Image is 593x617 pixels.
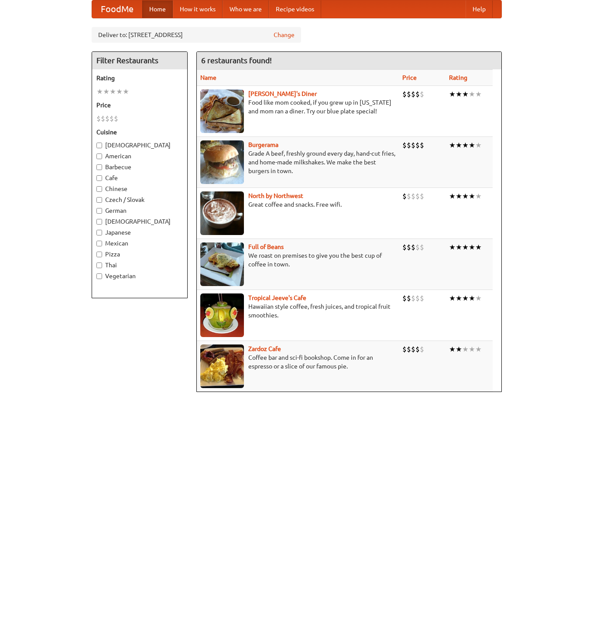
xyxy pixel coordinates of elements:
[415,344,420,354] li: $
[415,293,420,303] li: $
[449,293,456,303] li: ★
[103,87,110,96] li: ★
[96,184,183,193] label: Chinese
[462,293,469,303] li: ★
[402,293,407,303] li: $
[248,192,303,199] b: North by Northwest
[475,344,482,354] li: ★
[123,87,129,96] li: ★
[462,344,469,354] li: ★
[96,252,102,257] input: Pizza
[200,89,244,133] img: sallys.jpg
[456,191,462,201] li: ★
[96,230,102,235] input: Japanese
[200,242,244,286] img: beans.jpg
[200,200,395,209] p: Great coffee and snacks. Free wifi.
[475,89,482,99] li: ★
[92,27,301,43] div: Deliver to: [STREET_ADDRESS]
[96,114,101,123] li: $
[449,242,456,252] li: ★
[96,141,183,150] label: [DEMOGRAPHIC_DATA]
[449,74,467,81] a: Rating
[200,353,395,371] p: Coffee bar and sci-fi bookshop. Come in for an espresso or a slice of our famous pie.
[420,242,424,252] li: $
[402,89,407,99] li: $
[96,153,102,159] input: American
[469,140,475,150] li: ★
[475,293,482,303] li: ★
[407,293,411,303] li: $
[96,250,183,259] label: Pizza
[200,140,244,184] img: burgerama.jpg
[96,219,102,225] input: [DEMOGRAPHIC_DATA]
[96,272,183,280] label: Vegetarian
[449,140,456,150] li: ★
[415,191,420,201] li: $
[92,0,142,18] a: FoodMe
[116,87,123,96] li: ★
[466,0,493,18] a: Help
[96,74,183,82] h5: Rating
[411,191,415,201] li: $
[475,242,482,252] li: ★
[200,149,395,175] p: Grade A beef, freshly ground every day, hand-cut fries, and home-made milkshakes. We make the bes...
[96,262,102,268] input: Thai
[402,74,417,81] a: Price
[110,114,114,123] li: $
[96,174,183,182] label: Cafe
[200,98,395,116] p: Food like mom cooked, if you grew up in [US_STATE] and mom ran a diner. Try our blue plate special!
[411,293,415,303] li: $
[96,87,103,96] li: ★
[96,128,183,136] h5: Cuisine
[469,191,475,201] li: ★
[402,344,407,354] li: $
[96,195,183,204] label: Czech / Slovak
[173,0,223,18] a: How it works
[462,89,469,99] li: ★
[415,89,420,99] li: $
[269,0,321,18] a: Recipe videos
[248,90,317,97] a: [PERSON_NAME]'s Diner
[223,0,269,18] a: Who we are
[274,31,295,39] a: Change
[96,208,102,214] input: German
[449,344,456,354] li: ★
[248,243,284,250] a: Full of Beans
[96,197,102,203] input: Czech / Slovak
[248,294,306,301] b: Tropical Jeeve's Cafe
[200,344,244,388] img: zardoz.jpg
[415,140,420,150] li: $
[96,261,183,269] label: Thai
[420,344,424,354] li: $
[407,191,411,201] li: $
[469,293,475,303] li: ★
[105,114,110,123] li: $
[96,143,102,148] input: [DEMOGRAPHIC_DATA]
[96,186,102,192] input: Chinese
[469,242,475,252] li: ★
[411,89,415,99] li: $
[96,163,183,171] label: Barbecue
[411,140,415,150] li: $
[200,74,216,81] a: Name
[456,89,462,99] li: ★
[407,242,411,252] li: $
[200,302,395,320] p: Hawaiian style coffee, fresh juices, and tropical fruit smoothies.
[200,251,395,269] p: We roast on premises to give you the best cup of coffee in town.
[462,242,469,252] li: ★
[407,89,411,99] li: $
[248,141,278,148] b: Burgerama
[142,0,173,18] a: Home
[420,140,424,150] li: $
[469,344,475,354] li: ★
[96,206,183,215] label: German
[96,228,183,237] label: Japanese
[96,217,183,226] label: [DEMOGRAPHIC_DATA]
[402,140,407,150] li: $
[449,191,456,201] li: ★
[114,114,118,123] li: $
[407,344,411,354] li: $
[420,89,424,99] li: $
[456,293,462,303] li: ★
